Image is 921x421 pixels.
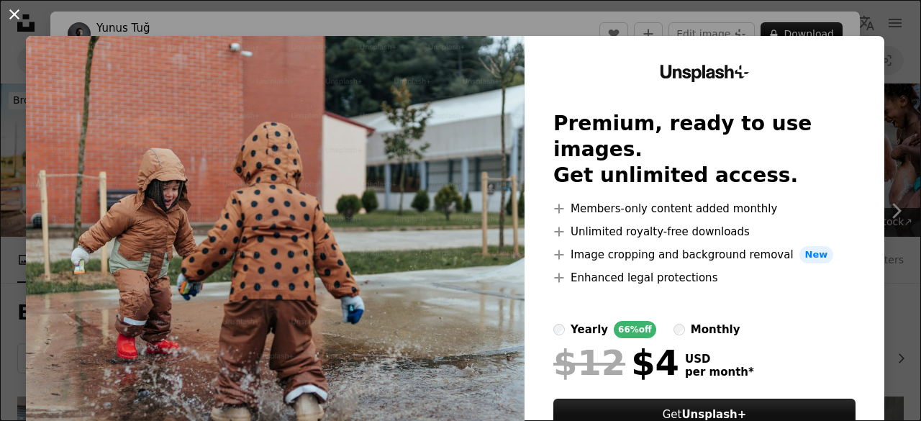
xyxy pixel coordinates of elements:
[553,223,856,240] li: Unlimited royalty-free downloads
[685,366,754,379] span: per month *
[571,321,608,338] div: yearly
[685,353,754,366] span: USD
[553,269,856,286] li: Enhanced legal protections
[553,246,856,263] li: Image cropping and background removal
[681,408,746,421] strong: Unsplash+
[553,344,625,381] span: $12
[614,321,656,338] div: 66% off
[673,324,685,335] input: monthly
[691,321,740,338] div: monthly
[553,200,856,217] li: Members-only content added monthly
[553,324,565,335] input: yearly66%off
[553,344,679,381] div: $4
[799,246,834,263] span: New
[553,111,856,189] h2: Premium, ready to use images. Get unlimited access.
